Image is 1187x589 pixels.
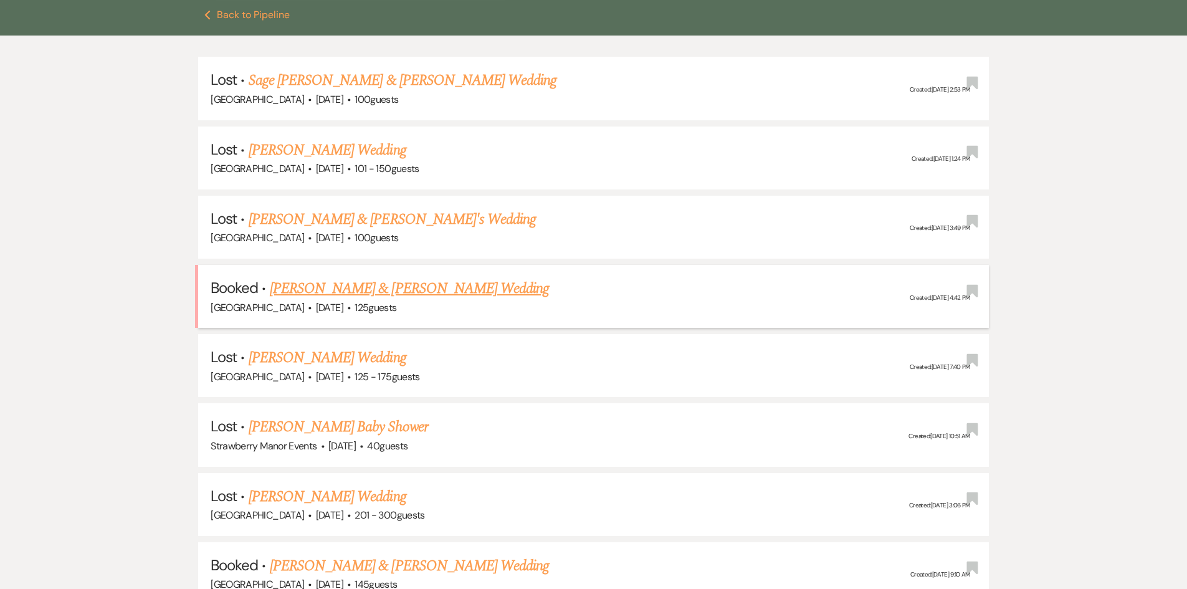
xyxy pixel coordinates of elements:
[316,162,343,175] span: [DATE]
[211,231,304,244] span: [GEOGRAPHIC_DATA]
[249,347,406,369] a: [PERSON_NAME] Wedding
[211,509,304,522] span: [GEOGRAPHIC_DATA]
[211,93,304,106] span: [GEOGRAPHIC_DATA]
[355,301,396,314] span: 125 guests
[355,370,419,383] span: 125 - 175 guests
[316,231,343,244] span: [DATE]
[249,139,406,161] a: [PERSON_NAME] Wedding
[355,162,419,175] span: 101 - 150 guests
[910,224,970,232] span: Created: [DATE] 3:49 PM
[249,208,536,231] a: [PERSON_NAME] & [PERSON_NAME]'s Wedding
[270,555,549,577] a: [PERSON_NAME] & [PERSON_NAME] Wedding
[908,432,970,440] span: Created: [DATE] 10:51 AM
[211,439,317,453] span: Strawberry Manor Events
[910,571,970,579] span: Created: [DATE] 9:10 AM
[211,140,237,159] span: Lost
[211,70,237,89] span: Lost
[355,509,424,522] span: 201 - 300 guests
[910,294,970,302] span: Created: [DATE] 4:42 PM
[355,93,398,106] span: 100 guests
[249,416,428,438] a: [PERSON_NAME] Baby Shower
[910,363,970,371] span: Created: [DATE] 7:40 PM
[211,486,237,505] span: Lost
[211,416,237,436] span: Lost
[211,278,258,297] span: Booked
[316,301,343,314] span: [DATE]
[211,347,237,366] span: Lost
[355,231,398,244] span: 100 guests
[249,486,406,508] a: [PERSON_NAME] Wedding
[316,509,343,522] span: [DATE]
[912,155,970,163] span: Created: [DATE] 1:24 PM
[316,93,343,106] span: [DATE]
[211,209,237,228] span: Lost
[211,301,304,314] span: [GEOGRAPHIC_DATA]
[211,162,304,175] span: [GEOGRAPHIC_DATA]
[211,555,258,575] span: Booked
[367,439,408,453] span: 40 guests
[909,501,970,509] span: Created: [DATE] 3:06 PM
[910,85,970,93] span: Created: [DATE] 2:53 PM
[211,370,304,383] span: [GEOGRAPHIC_DATA]
[316,370,343,383] span: [DATE]
[328,439,356,453] span: [DATE]
[249,69,557,92] a: Sage [PERSON_NAME] & [PERSON_NAME] Wedding
[270,277,549,300] a: [PERSON_NAME] & [PERSON_NAME] Wedding
[204,10,290,20] button: Back to Pipeline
